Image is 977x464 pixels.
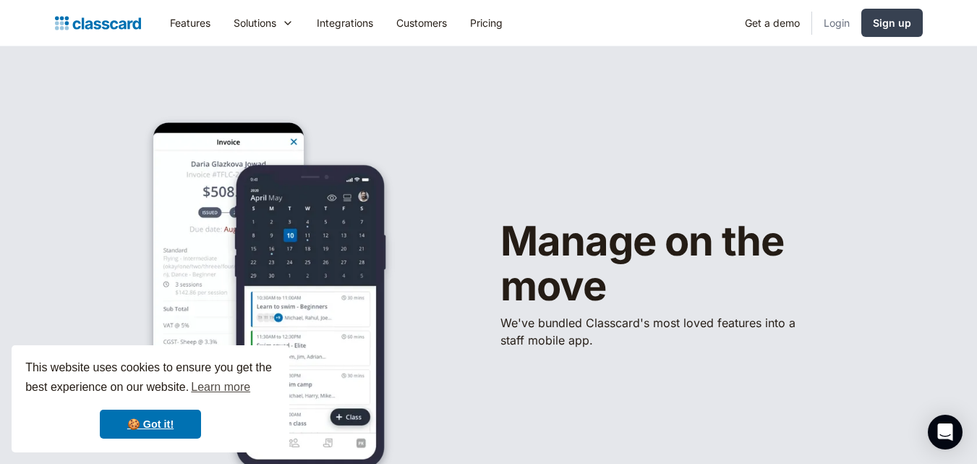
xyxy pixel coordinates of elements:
[158,7,222,39] a: Features
[458,7,514,39] a: Pricing
[189,376,252,398] a: learn more about cookies
[812,7,861,39] a: Login
[12,345,289,452] div: cookieconsent
[928,415,963,450] div: Open Intercom Messenger
[500,219,876,308] h1: Manage on the move
[55,13,141,33] a: Logo
[222,7,305,39] div: Solutions
[25,359,276,398] span: This website uses cookies to ensure you get the best experience on our website.
[861,9,923,37] a: Sign up
[873,15,911,30] div: Sign up
[305,7,385,39] a: Integrations
[234,15,276,30] div: Solutions
[385,7,458,39] a: Customers
[100,410,201,439] a: dismiss cookie message
[733,7,811,39] a: Get a demo
[500,314,804,349] p: We've bundled ​Classcard's most loved features into a staff mobile app.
